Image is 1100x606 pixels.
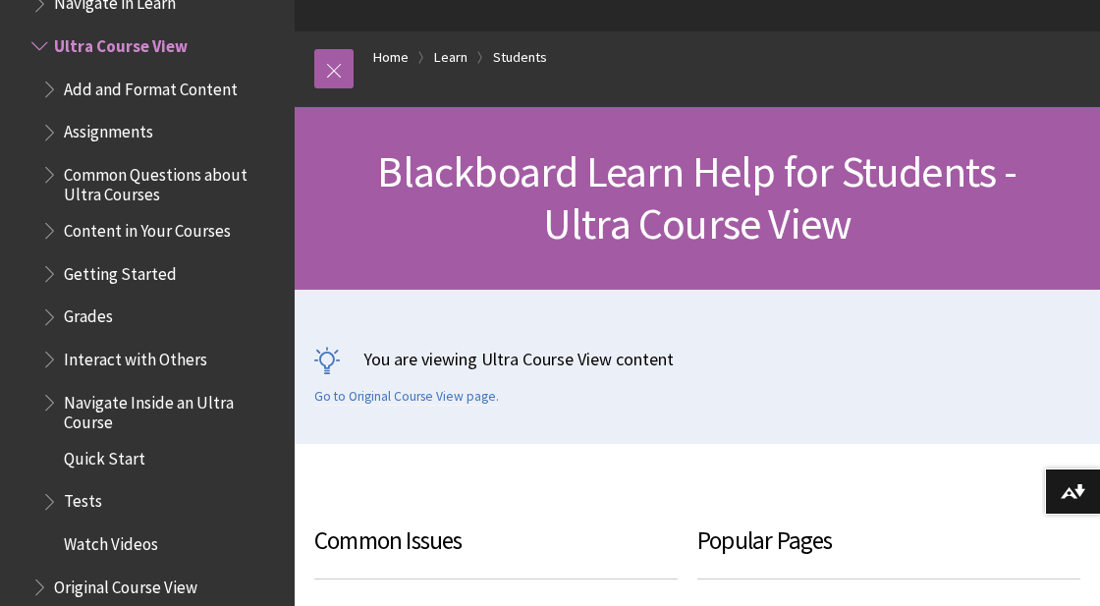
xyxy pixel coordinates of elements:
[64,343,207,369] span: Interact with Others
[493,45,547,70] a: Students
[314,347,1080,371] p: You are viewing Ultra Course View content
[434,45,467,70] a: Learn
[314,523,678,580] h3: Common Issues
[64,116,153,142] span: Assignments
[64,257,177,284] span: Getting Started
[64,158,281,204] span: Common Questions about Ultra Courses
[373,45,409,70] a: Home
[697,523,1080,580] h3: Popular Pages
[64,386,281,432] span: Navigate Inside an Ultra Course
[64,442,145,468] span: Quick Start
[64,485,102,512] span: Tests
[64,527,158,554] span: Watch Videos
[64,301,113,327] span: Grades
[64,214,231,241] span: Content in Your Courses
[54,571,197,597] span: Original Course View
[314,388,499,406] a: Go to Original Course View page.
[54,29,188,56] span: Ultra Course View
[64,73,238,99] span: Add and Format Content
[377,144,1017,250] span: Blackboard Learn Help for Students - Ultra Course View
